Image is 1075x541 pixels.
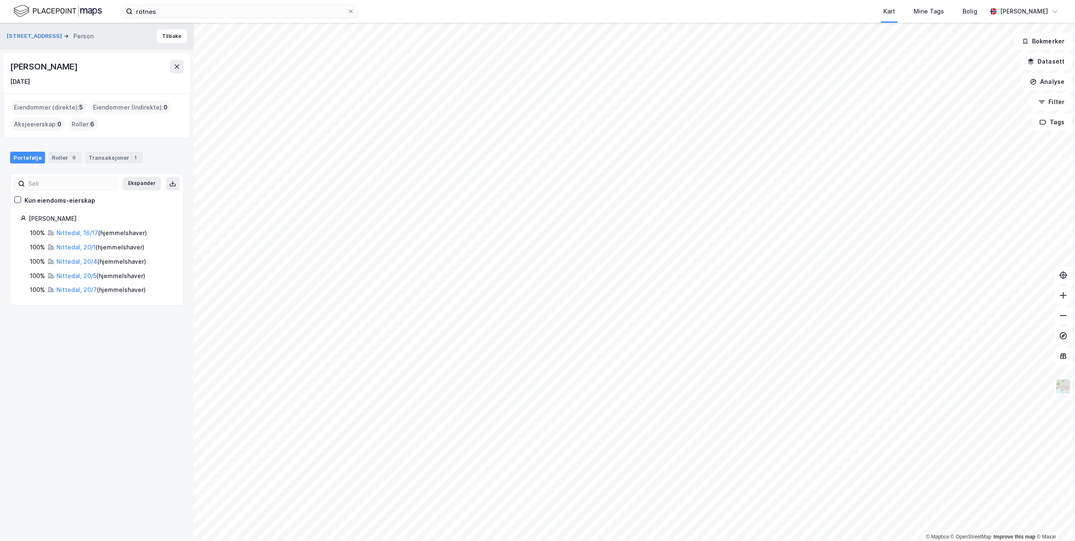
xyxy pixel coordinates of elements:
[1031,94,1072,110] button: Filter
[157,29,187,43] button: Tilbake
[883,6,895,16] div: Kart
[56,242,144,252] div: ( hjemmelshaver )
[1033,501,1075,541] iframe: Chat Widget
[56,286,97,293] a: Nittedal, 20/7
[56,228,147,238] div: ( hjemmelshaver )
[30,285,45,295] div: 100%
[90,101,171,114] div: Eiendommer (Indirekte) :
[85,152,143,163] div: Transaksjoner
[10,60,79,73] div: [PERSON_NAME]
[11,101,86,114] div: Eiendommer (direkte) :
[1000,6,1048,16] div: [PERSON_NAME]
[56,229,98,236] a: Nittedal, 16/17
[30,271,45,281] div: 100%
[56,244,96,251] a: Nittedal, 20/1
[90,119,94,129] span: 6
[131,153,139,162] div: 1
[951,534,992,540] a: OpenStreetMap
[68,118,98,131] div: Roller :
[963,6,977,16] div: Bolig
[1023,73,1072,90] button: Analyse
[1055,378,1071,394] img: Z
[123,177,161,190] button: Ekspander
[926,534,949,540] a: Mapbox
[79,102,83,112] span: 5
[56,285,146,295] div: ( hjemmelshaver )
[56,258,97,265] a: Nittedal, 20/4
[994,534,1035,540] a: Improve this map
[30,228,45,238] div: 100%
[914,6,944,16] div: Mine Tags
[133,5,348,18] input: Søk på adresse, matrikkel, gårdeiere, leietakere eller personer
[29,214,173,224] div: [PERSON_NAME]
[7,32,64,40] button: [STREET_ADDRESS]
[24,196,95,206] div: Kun eiendoms-eierskap
[1033,501,1075,541] div: Kontrollprogram for chat
[73,31,94,41] div: Person
[10,77,30,87] div: [DATE]
[56,257,146,267] div: ( hjemmelshaver )
[48,152,82,163] div: Roller
[25,177,117,190] input: Søk
[30,242,45,252] div: 100%
[13,4,102,19] img: logo.f888ab2527a4732fd821a326f86c7f29.svg
[57,119,62,129] span: 0
[1032,114,1072,131] button: Tags
[1020,53,1072,70] button: Datasett
[1015,33,1072,50] button: Bokmerker
[10,152,45,163] div: Portefølje
[56,272,96,279] a: Nittedal, 20/5
[70,153,78,162] div: 6
[163,102,168,112] span: 0
[11,118,65,131] div: Aksjeeierskap :
[56,271,145,281] div: ( hjemmelshaver )
[30,257,45,267] div: 100%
